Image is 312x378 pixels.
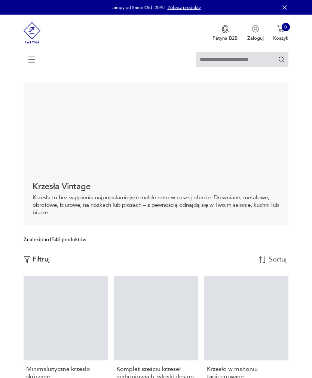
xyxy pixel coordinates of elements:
[168,4,201,10] a: Zobacz produkty
[278,56,285,63] button: Szukaj
[33,194,280,217] p: Krzesła to bez wątpienia najpopularniejsze meble retro w naszej ofercie. Drewniane, metalowe, obr...
[277,25,285,33] img: Ikona koszyka
[24,255,50,264] button: Filtruj
[24,83,289,173] img: bc88ca9a7f9d98aff7d4658ec262dcea.jpg
[247,35,264,42] p: Zaloguj
[282,23,290,31] div: 0
[273,35,288,42] p: Koszyk
[269,256,288,263] div: Sortuj według daty dodania
[24,256,30,263] img: Ikonka filtrowania
[33,182,280,191] h1: Krzesła Vintage
[212,25,238,42] button: Patyna B2B
[247,25,264,42] button: Zaloguj
[252,25,259,33] img: Ikonka użytkownika
[273,25,288,42] button: 0Koszyk
[212,35,238,42] p: Patyna B2B
[212,25,238,42] a: Ikona medaluPatyna B2B
[259,256,266,263] img: Sort Icon
[24,235,86,244] div: Znaleziono 1546 produktów
[111,4,165,10] p: Lampy od Same Old -20%!
[24,15,41,51] img: Patyna - sklep z meblami i dekoracjami vintage
[221,25,229,33] img: Ikona medalu
[33,255,50,264] p: Filtruj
